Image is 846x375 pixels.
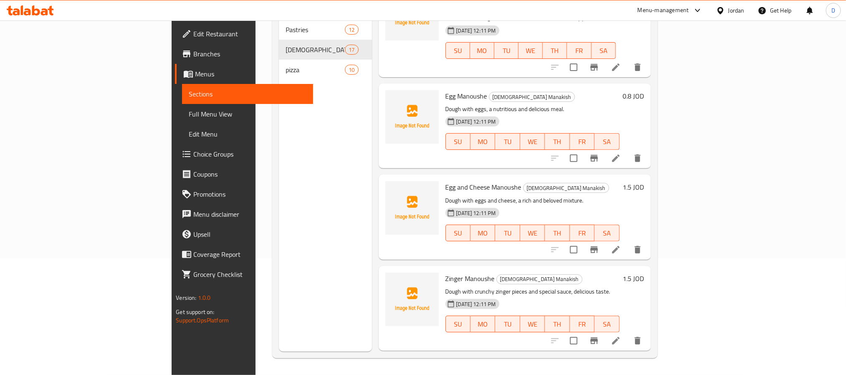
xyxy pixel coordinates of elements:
[175,204,313,224] a: Menu disclaimer
[446,181,522,193] span: Egg and Cheese Manoushe
[489,92,575,102] span: [DEMOGRAPHIC_DATA] Manakish
[279,60,372,80] div: pizza10
[523,183,609,193] div: Lebanese Manakish
[595,225,619,241] button: SA
[524,183,609,193] span: [DEMOGRAPHIC_DATA] Manakish
[175,144,313,164] a: Choice Groups
[623,90,644,102] h6: 0.8 JOD
[175,184,313,204] a: Promotions
[498,45,515,57] span: TU
[471,133,495,150] button: MO
[446,316,471,332] button: SU
[189,89,306,99] span: Sections
[474,136,492,148] span: MO
[193,269,306,279] span: Grocery Checklist
[193,189,306,199] span: Promotions
[494,42,519,59] button: TU
[546,45,564,57] span: TH
[474,227,492,239] span: MO
[545,133,570,150] button: TH
[446,286,620,297] p: Dough with crunchy zinger pieces and special sauce, delicious taste.
[565,149,583,167] span: Select to update
[453,27,499,35] span: [DATE] 12:11 PM
[470,42,494,59] button: MO
[189,129,306,139] span: Edit Menu
[446,133,471,150] button: SU
[567,42,591,59] button: FR
[598,136,616,148] span: SA
[628,57,648,77] button: delete
[345,66,358,74] span: 10
[595,45,613,57] span: SA
[520,225,545,241] button: WE
[175,24,313,44] a: Edit Restaurant
[628,148,648,168] button: delete
[449,227,467,239] span: SU
[598,227,616,239] span: SA
[182,84,313,104] a: Sections
[345,26,358,34] span: 12
[345,45,358,55] div: items
[623,181,644,193] h6: 1.5 JOD
[474,318,492,330] span: MO
[175,224,313,244] a: Upsell
[565,58,583,76] span: Select to update
[385,181,439,235] img: Egg and Cheese Manoushe
[524,318,542,330] span: WE
[584,57,604,77] button: Branch-specific-item
[175,244,313,264] a: Coverage Report
[453,300,499,308] span: [DATE] 12:11 PM
[286,65,345,75] span: pizza
[573,318,591,330] span: FR
[499,227,517,239] span: TU
[286,45,345,55] span: [DEMOGRAPHIC_DATA] Manakish
[570,45,588,57] span: FR
[471,316,495,332] button: MO
[175,64,313,84] a: Menus
[573,227,591,239] span: FR
[453,118,499,126] span: [DATE] 12:11 PM
[193,49,306,59] span: Branches
[385,273,439,326] img: Zinger Manoushe
[584,148,604,168] button: Branch-specific-item
[176,315,229,326] a: Support.OpsPlatform
[446,225,471,241] button: SU
[182,104,313,124] a: Full Menu View
[345,25,358,35] div: items
[524,136,542,148] span: WE
[570,225,595,241] button: FR
[831,6,835,15] span: D
[489,92,575,102] div: Lebanese Manakish
[193,149,306,159] span: Choice Groups
[496,274,583,284] div: Lebanese Manakish
[385,90,439,144] img: Egg Manoushe
[175,44,313,64] a: Branches
[611,153,621,163] a: Edit menu item
[279,40,372,60] div: [DEMOGRAPHIC_DATA] Manakish17
[193,209,306,219] span: Menu disclaimer
[449,136,467,148] span: SU
[175,164,313,184] a: Coupons
[584,331,604,351] button: Branch-specific-item
[543,42,567,59] button: TH
[570,316,595,332] button: FR
[728,6,745,15] div: Jordan
[446,90,487,102] span: Egg Manoushe
[198,292,211,303] span: 1.0.0
[545,316,570,332] button: TH
[453,209,499,217] span: [DATE] 12:11 PM
[522,45,540,57] span: WE
[449,318,467,330] span: SU
[565,241,583,258] span: Select to update
[495,225,520,241] button: TU
[471,225,495,241] button: MO
[279,20,372,40] div: Pastries12
[176,307,214,317] span: Get support on:
[595,133,619,150] button: SA
[623,273,644,284] h6: 1.5 JOD
[175,264,313,284] a: Grocery Checklist
[520,133,545,150] button: WE
[598,318,616,330] span: SA
[524,227,542,239] span: WE
[195,69,306,79] span: Menus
